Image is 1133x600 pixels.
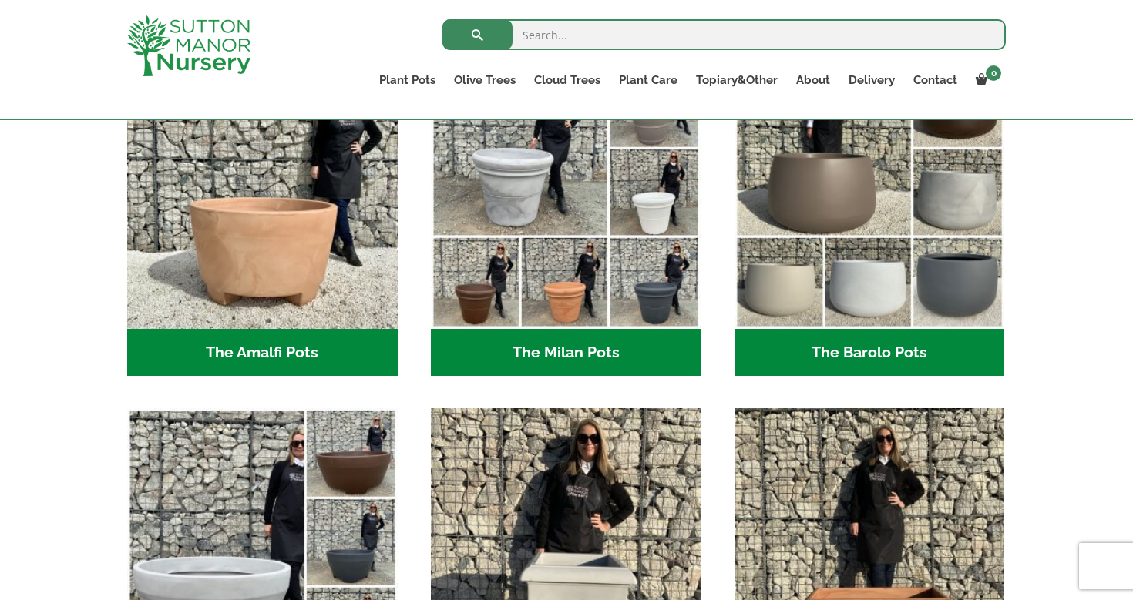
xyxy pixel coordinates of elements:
[431,329,701,377] h2: The Milan Pots
[787,69,839,91] a: About
[127,59,398,376] a: Visit product category The Amalfi Pots
[127,329,398,377] h2: The Amalfi Pots
[735,59,1005,376] a: Visit product category The Barolo Pots
[445,69,525,91] a: Olive Trees
[431,59,701,329] img: The Milan Pots
[431,59,701,376] a: Visit product category The Milan Pots
[127,59,398,329] img: The Amalfi Pots
[735,59,1005,329] img: The Barolo Pots
[967,69,1006,91] a: 0
[610,69,687,91] a: Plant Care
[370,69,445,91] a: Plant Pots
[986,65,1001,81] span: 0
[904,69,967,91] a: Contact
[525,69,610,91] a: Cloud Trees
[442,19,1006,50] input: Search...
[735,329,1005,377] h2: The Barolo Pots
[127,15,250,76] img: logo
[687,69,787,91] a: Topiary&Other
[839,69,904,91] a: Delivery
